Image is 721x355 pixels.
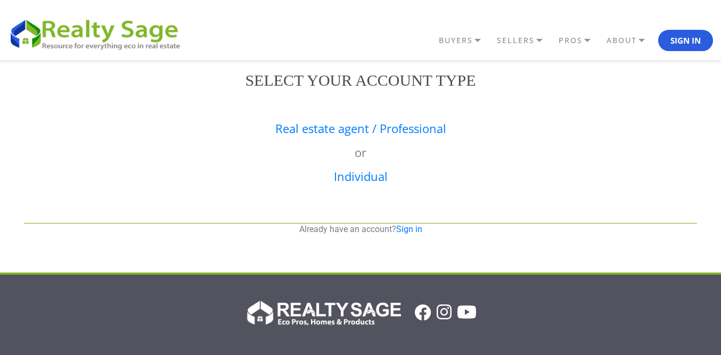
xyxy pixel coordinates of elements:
img: Realty Sage Logo [245,298,401,327]
a: Individual [334,168,388,184]
a: PROS [556,31,604,49]
div: or [16,106,705,212]
p: Already have an account? [24,224,697,235]
img: REALTY SAGE [8,16,189,51]
a: BUYERS [436,31,494,49]
a: Real estate agent / Professional [275,120,446,136]
a: SELLERS [494,31,556,49]
button: Sign In [658,30,713,51]
h2: Select your account type [16,71,705,90]
a: ABOUT [604,31,658,49]
a: Sign in [396,224,422,234]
